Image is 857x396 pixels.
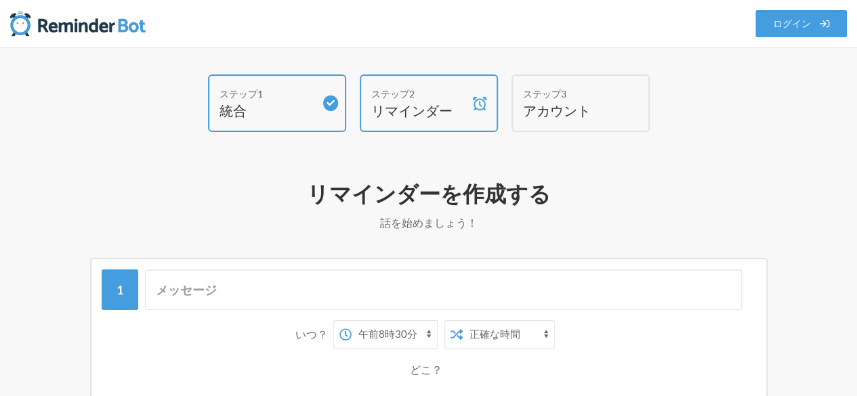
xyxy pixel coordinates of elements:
a: ログイン [755,10,848,37]
font: リマインダーを作成する [307,180,551,206]
font: 統合 [220,102,247,118]
font: ステップ1 [220,88,263,100]
font: 話を始めましょう！ [380,216,478,229]
img: リマインダーボット [10,10,146,37]
font: どこ？ [410,363,442,376]
font: リマインダー [371,102,453,118]
font: ステップ3 [523,88,566,100]
font: アカウント [523,102,591,118]
font: いつ？ [295,328,328,340]
font: ステップ2 [371,88,415,100]
font: ログイン [773,18,811,30]
input: メッセージ [145,269,742,310]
